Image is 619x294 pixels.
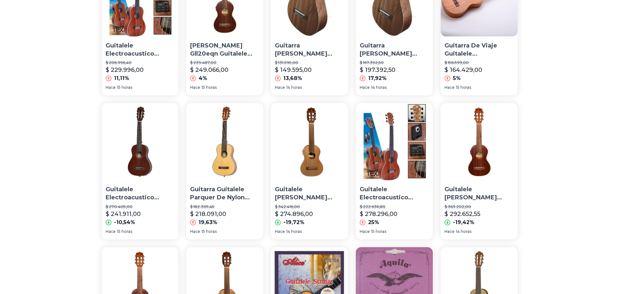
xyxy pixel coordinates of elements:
[360,229,370,234] span: Hace
[114,219,135,226] p: -10,54%
[190,60,259,65] p: $ 239.487,00
[360,60,429,65] p: $ 167.392,50
[275,65,312,74] p: $ 149.595,00
[445,209,480,219] p: $ 292.652,55
[286,229,302,234] span: 14 horas
[106,229,116,234] span: Hace
[106,65,144,74] p: $ 229.996,00
[453,219,474,226] p: -19,42%
[186,103,263,180] img: Guitarra Guitalele Parquer De Nylon Natural Gc700lb Cuota
[453,74,461,82] p: 5%
[445,204,514,209] p: $ 363.202,00
[456,85,471,90] span: 15 horas
[201,85,217,90] span: 15 horas
[190,85,200,90] span: Hace
[106,185,175,202] p: Guitalele Electroacustico Parquer [GEOGRAPHIC_DATA][PERSON_NAME]
[190,204,259,209] p: $ 182.305,45
[368,74,387,82] p: 17,92%
[275,229,285,234] span: Hace
[190,65,228,74] p: $ 249.066,00
[271,103,348,180] img: Guitalele Leonard Gll21eqn Con Eq Rosewood Caja Cerrada
[356,103,433,180] img: Guitalele Electroacustico Texas Ug 30-300t-nat Con Funda
[371,229,386,234] span: 15 horas
[271,103,348,239] a: Guitalele Leonard Gll21eqn Con Eq Rosewood Caja CerradaGuitalele [PERSON_NAME] Gll21eqn Con Eq Ro...
[360,209,397,219] p: $ 278.296,00
[360,185,429,202] p: Guitalele Electroacustico [US_STATE] Ug 30-300t-nat Con Funda
[275,60,344,65] p: $ 131.595,00
[106,209,141,219] p: $ 241.911,00
[441,103,518,180] img: Guitalele Leonard Gll20eqn Con Eq Mahogany En Caja
[445,42,514,58] p: Guitarra De Viaje Guitalele [PERSON_NAME] 6 Cuerda Funda
[186,103,263,239] a: Guitarra Guitalele Parquer De Nylon Natural Gc700lb CuotaGuitarra Guitalele Parquer De Nylon Natu...
[368,219,379,226] p: 25%
[283,74,302,82] p: 13,68%
[190,209,226,219] p: $ 218.091,00
[275,85,285,90] span: Hace
[199,219,217,226] p: 19,63%
[445,185,514,202] p: Guitalele [PERSON_NAME] Gll20eqn Con Eq Mahogany En Caja
[286,85,302,90] span: 14 horas
[275,209,313,219] p: $ 274.896,00
[356,103,433,239] a: Guitalele Electroacustico Texas Ug 30-300t-nat Con FundaGuitalele Electroacustico [US_STATE] Ug 3...
[106,42,175,58] p: Guitalele Electroacustico [US_STATE] Ug 30-300t-nat Con Funda
[445,65,482,74] p: $ 164.429,00
[114,74,129,82] p: 11,11%
[201,229,217,234] span: 15 horas
[283,219,304,226] p: -19,72%
[445,60,514,65] p: $ 156.599,00
[275,204,344,209] p: $ 342.416,00
[456,229,471,234] span: 14 horas
[102,103,179,180] img: Guitalele Electroacustico Parquer Nylon Marron Oscuro
[371,85,387,90] span: 14 horas
[190,229,200,234] span: Hace
[106,204,175,209] p: $ 270.405,00
[190,42,259,58] p: [PERSON_NAME] Gll20eqn Guitalele Natural Mate Con Eq Afinador
[360,85,370,90] span: Hace
[106,60,175,65] p: $ 206.996,40
[275,42,344,58] p: Guitarra [PERSON_NAME] Guitarra Guitalele Guitarlele
[360,65,395,74] p: $ 197.392,50
[106,85,116,90] span: Hace
[117,229,132,234] span: 15 horas
[199,74,207,82] p: 4%
[441,103,518,239] a: Guitalele Leonard Gll20eqn Con Eq Mahogany En CajaGuitalele [PERSON_NAME] Gll20eqn Con Eq Mahogan...
[117,85,132,90] span: 15 horas
[445,85,455,90] span: Hace
[190,185,259,202] p: Guitarra Guitalele Parquer De Nylon Natural Gc700lb Cuota
[360,42,429,58] p: Guitarra [PERSON_NAME] Guitarra Guitalele Guitarlele
[275,185,344,202] p: Guitalele [PERSON_NAME] Gll21eqn Con Eq Rosewood Caja Cerrada
[360,204,429,209] p: $ 222.636,80
[445,229,455,234] span: Hace
[102,103,179,239] a: Guitalele Electroacustico Parquer Nylon Marron Oscuro Guitalele Electroacustico Parquer [GEOGRAPH...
